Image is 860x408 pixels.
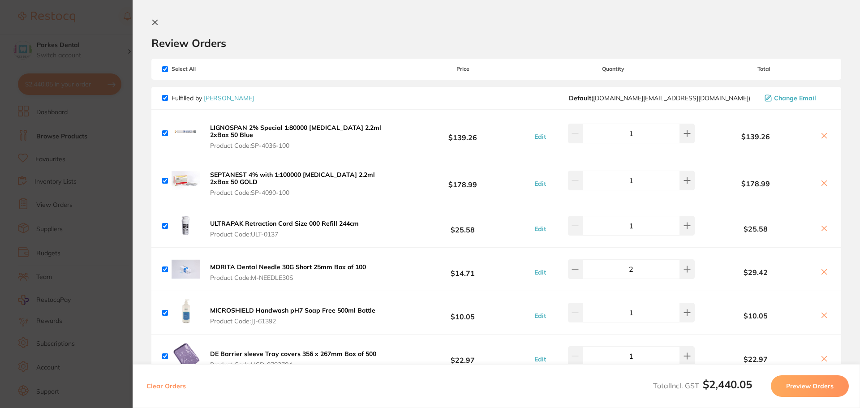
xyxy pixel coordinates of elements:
[210,361,376,368] span: Product Code: HSD-9793784
[210,318,375,325] span: Product Code: JJ-61392
[210,142,393,149] span: Product Code: SP-4036-100
[172,298,200,327] img: aDJ3djF3bA
[653,381,752,390] span: Total Incl. GST
[774,94,816,102] span: Change Email
[396,305,529,321] b: $10.05
[210,306,375,314] b: MICROSHIELD Handwash pH7 Soap Free 500ml Bottle
[771,375,849,397] button: Preview Orders
[207,263,369,282] button: MORITA Dental Needle 30G Short 25mm Box of 100 Product Code:M-NEEDLE30S
[396,218,529,234] b: $25.58
[207,219,361,238] button: ULTRAPAK Retraction Cord Size 000 Refill 244cm Product Code:ULT-0137
[697,312,814,320] b: $10.05
[162,66,252,72] span: Select All
[207,171,396,197] button: SEPTANEST 4% with 1:100000 [MEDICAL_DATA] 2.2ml 2xBox 50 GOLD Product Code:SP-4090-100
[697,133,814,141] b: $139.26
[144,375,189,397] button: Clear Orders
[210,189,393,196] span: Product Code: SP-4090-100
[569,94,750,102] span: customer.care@henryschein.com.au
[172,342,200,370] img: Y3EyOHl6NA
[396,348,529,365] b: $22.97
[697,66,830,72] span: Total
[697,225,814,233] b: $25.58
[210,274,366,281] span: Product Code: M-NEEDLE30S
[172,94,254,102] p: Fulfilled by
[210,231,359,238] span: Product Code: ULT-0137
[530,66,697,72] span: Quantity
[532,133,549,141] button: Edit
[532,355,549,363] button: Edit
[210,219,359,228] b: ULTRAPAK Retraction Cord Size 000 Refill 244cm
[172,119,200,148] img: Nmt4eGU1bQ
[569,94,591,102] b: Default
[396,261,529,278] b: $14.71
[697,180,814,188] b: $178.99
[396,125,529,142] b: $139.26
[396,172,529,189] b: $178.99
[532,312,549,320] button: Edit
[532,225,549,233] button: Edit
[210,171,375,186] b: SEPTANEST 4% with 1:100000 [MEDICAL_DATA] 2.2ml 2xBox 50 GOLD
[207,124,396,150] button: LIGNOSPAN 2% Special 1:80000 [MEDICAL_DATA] 2.2ml 2xBox 50 Blue Product Code:SP-4036-100
[172,255,200,283] img: YXFpZjIwbg
[207,350,379,369] button: DE Barrier sleeve Tray covers 356 x 267mm Box of 500 Product Code:HSD-9793784
[703,378,752,391] b: $2,440.05
[172,211,200,240] img: MTAxcWpneQ
[697,355,814,363] b: $22.97
[762,94,830,102] button: Change Email
[697,268,814,276] b: $29.42
[396,66,529,72] span: Price
[207,306,378,325] button: MICROSHIELD Handwash pH7 Soap Free 500ml Bottle Product Code:JJ-61392
[210,124,381,139] b: LIGNOSPAN 2% Special 1:80000 [MEDICAL_DATA] 2.2ml 2xBox 50 Blue
[151,36,841,50] h2: Review Orders
[172,166,200,195] img: eTA4djVoOA
[204,94,254,102] a: [PERSON_NAME]
[210,263,366,271] b: MORITA Dental Needle 30G Short 25mm Box of 100
[210,350,376,358] b: DE Barrier sleeve Tray covers 356 x 267mm Box of 500
[532,268,549,276] button: Edit
[532,180,549,188] button: Edit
